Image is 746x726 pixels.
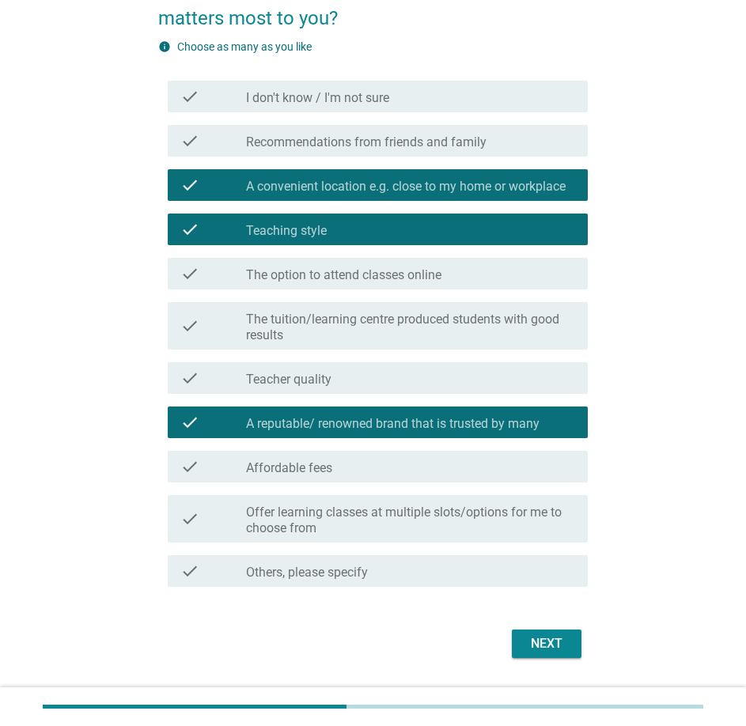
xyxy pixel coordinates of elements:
button: Next [512,630,581,658]
i: check [180,176,199,195]
label: Recommendations from friends and family [246,134,487,150]
i: check [180,369,199,388]
i: check [180,131,199,150]
label: Teacher quality [246,372,331,388]
label: Teaching style [246,223,327,239]
i: check [180,501,199,536]
label: A reputable/ renowned brand that is trusted by many [246,416,540,432]
label: A convenient location e.g. close to my home or workplace [246,179,566,195]
label: Offer learning classes at multiple slots/options for me to choose from [246,505,575,536]
label: I don't know / I'm not sure [246,90,389,106]
i: check [180,562,199,580]
i: info [158,40,171,53]
i: check [180,413,199,432]
label: The tuition/learning centre produced students with good results [246,312,575,343]
label: Affordable fees [246,460,332,476]
label: Others, please specify [246,565,368,580]
label: Choose as many as you like [177,40,312,53]
div: Next [524,634,569,653]
i: check [180,87,199,106]
i: check [180,220,199,239]
label: The option to attend classes online [246,267,441,283]
i: check [180,457,199,476]
i: check [180,308,199,343]
i: check [180,264,199,283]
